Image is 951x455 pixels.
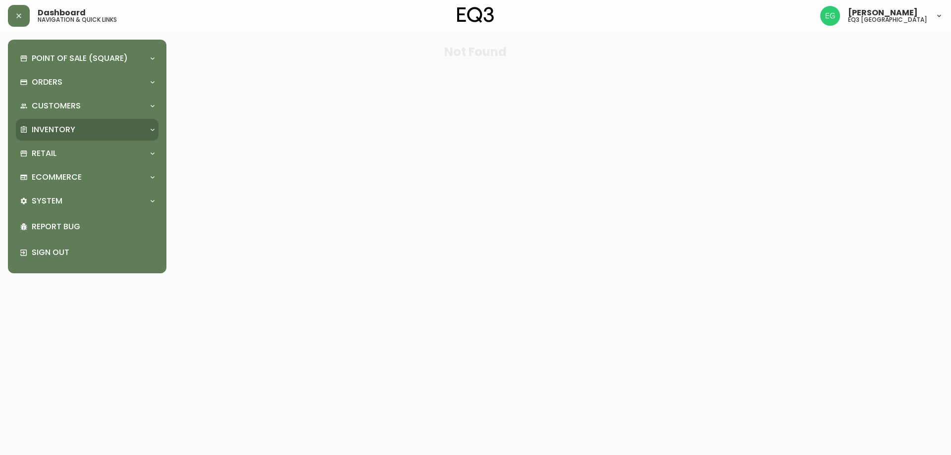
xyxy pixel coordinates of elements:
div: Report Bug [16,214,158,240]
h5: navigation & quick links [38,17,117,23]
div: Inventory [16,119,158,141]
span: [PERSON_NAME] [848,9,918,17]
div: Sign Out [16,240,158,265]
img: logo [457,7,494,23]
p: Report Bug [32,221,155,232]
p: System [32,196,62,206]
div: Retail [16,143,158,164]
p: Sign Out [32,247,155,258]
span: Dashboard [38,9,86,17]
p: Retail [32,148,56,159]
p: Point of Sale (Square) [32,53,128,64]
img: db11c1629862fe82d63d0774b1b54d2b [820,6,840,26]
p: Customers [32,101,81,111]
div: System [16,190,158,212]
div: Customers [16,95,158,117]
div: Orders [16,71,158,93]
p: Orders [32,77,62,88]
h5: eq3 [GEOGRAPHIC_DATA] [848,17,927,23]
div: Point of Sale (Square) [16,48,158,69]
div: Ecommerce [16,166,158,188]
p: Inventory [32,124,75,135]
p: Ecommerce [32,172,82,183]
